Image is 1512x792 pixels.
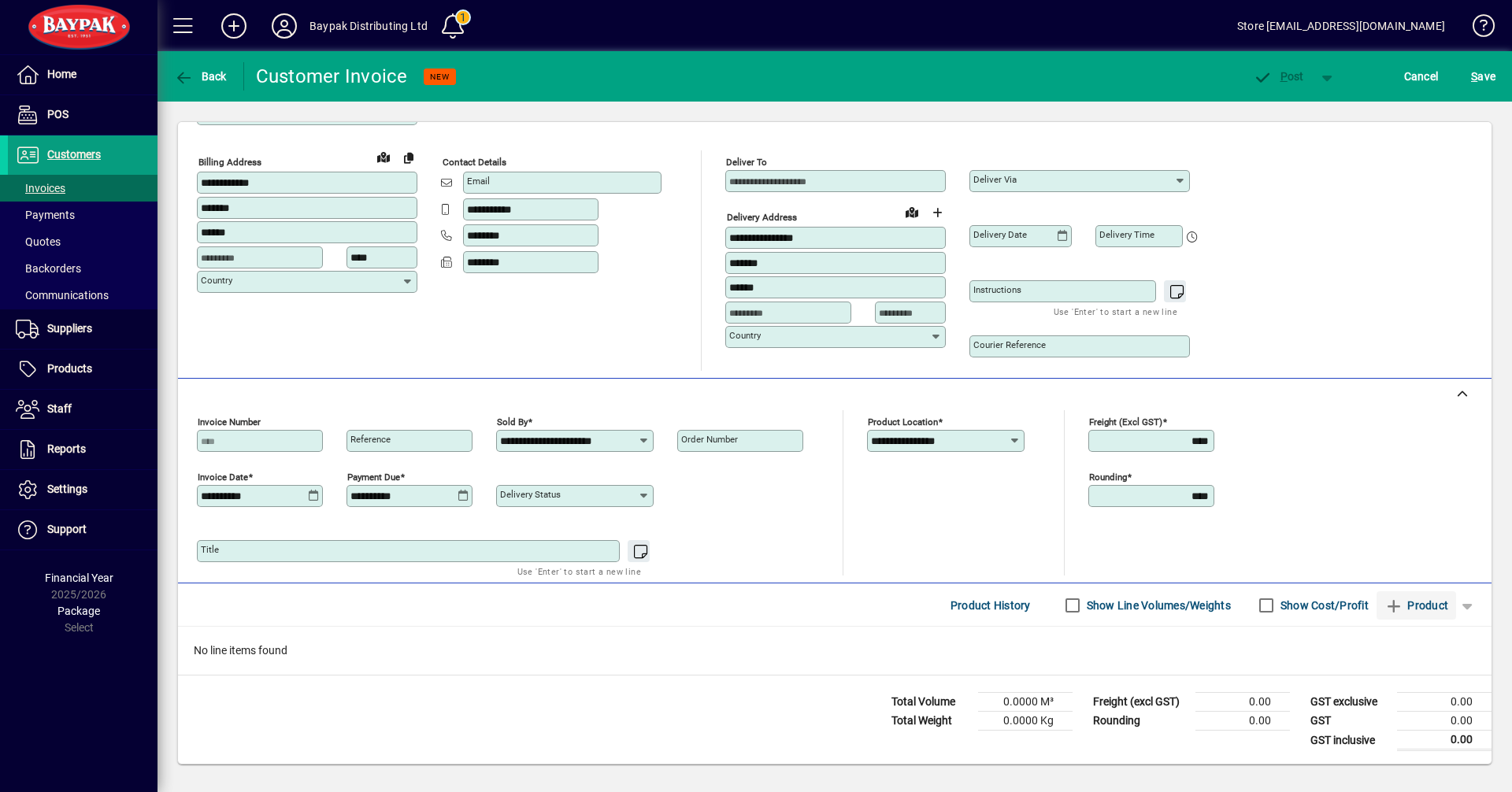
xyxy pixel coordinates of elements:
button: Add [209,12,259,40]
button: Product [1377,591,1456,620]
mat-label: Delivery time [1099,229,1154,240]
span: Product [1384,593,1448,618]
span: P [1280,70,1288,83]
mat-label: Country [201,275,232,286]
button: Choose address [925,200,950,225]
mat-label: Country [729,330,761,341]
span: Cancel [1404,64,1439,89]
mat-label: Rounding [1089,472,1127,483]
a: Invoices [8,175,157,202]
mat-label: Deliver via [973,174,1017,185]
app-page-header-button: Back [157,62,244,91]
span: Home [47,68,76,80]
span: Reports [47,442,86,455]
a: POS [8,95,157,135]
td: 0.00 [1195,693,1290,712]
a: View on map [899,199,925,224]
mat-label: Invoice number [198,416,261,427]
div: Store [EMAIL_ADDRESS][DOMAIN_NAME] [1237,13,1445,39]
td: GST inclusive [1303,731,1397,750]
mat-label: Order number [681,434,738,445]
span: Quotes [16,235,61,248]
mat-label: Instructions [973,284,1021,295]
td: Total Volume [884,693,978,712]
td: GST exclusive [1303,693,1397,712]
span: Products [47,362,92,375]
a: View on map [371,144,396,169]
mat-label: Freight (excl GST) [1089,416,1162,427]
mat-label: Product location [868,416,938,427]
div: Customer Invoice [256,64,408,89]
span: Financial Year [45,572,113,584]
span: Communications [16,289,109,302]
mat-label: Reference [350,434,391,445]
button: Save [1467,62,1499,91]
mat-label: Email [467,176,490,187]
span: Package [57,605,100,617]
mat-label: Title [201,544,219,555]
mat-label: Sold by [497,416,528,427]
mat-label: Payment due [347,472,400,483]
td: 0.00 [1397,712,1492,731]
button: Back [170,62,231,91]
span: Support [47,523,87,535]
a: Products [8,350,157,389]
a: Communications [8,282,157,309]
td: 0.0000 M³ [978,693,1073,712]
a: Reports [8,430,157,469]
a: Home [8,55,157,94]
mat-label: Courier Reference [973,339,1046,350]
button: Profile [259,12,309,40]
button: Cancel [1400,62,1443,91]
mat-label: Delivery date [973,229,1027,240]
span: Backorders [16,262,81,275]
a: Backorders [8,255,157,282]
a: Support [8,510,157,550]
mat-hint: Use 'Enter' to start a new line [517,562,641,580]
td: 0.00 [1195,712,1290,731]
a: Suppliers [8,309,157,349]
div: Baypak Distributing Ltd [309,13,428,39]
span: Settings [47,483,87,495]
span: Product History [951,593,1031,618]
td: 0.00 [1397,693,1492,712]
span: Invoices [16,182,65,194]
td: 0.0000 Kg [978,712,1073,731]
span: ave [1471,64,1495,89]
a: Settings [8,470,157,509]
span: Customers [47,148,101,161]
button: Post [1245,62,1312,91]
span: POS [47,108,69,120]
label: Show Cost/Profit [1277,598,1369,613]
span: ost [1253,70,1304,83]
a: Knowledge Base [1461,3,1492,54]
label: Show Line Volumes/Weights [1084,598,1231,613]
span: Staff [47,402,72,415]
span: Payments [16,209,75,221]
mat-hint: Use 'Enter' to start a new line [1054,302,1177,320]
td: Freight (excl GST) [1085,693,1195,712]
td: GST [1303,712,1397,731]
span: S [1471,70,1477,83]
span: NEW [430,72,450,82]
div: No line items found [178,627,1492,675]
mat-label: Invoice date [198,472,248,483]
a: Staff [8,390,157,429]
td: Rounding [1085,712,1195,731]
mat-label: Deliver To [726,157,767,168]
button: Product History [944,591,1037,620]
td: 0.00 [1397,731,1492,750]
mat-label: Delivery status [500,489,561,500]
span: Back [174,70,227,83]
a: Quotes [8,228,157,255]
button: Copy to Delivery address [396,145,421,170]
td: Total Weight [884,712,978,731]
a: Payments [8,202,157,228]
span: Suppliers [47,322,92,335]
